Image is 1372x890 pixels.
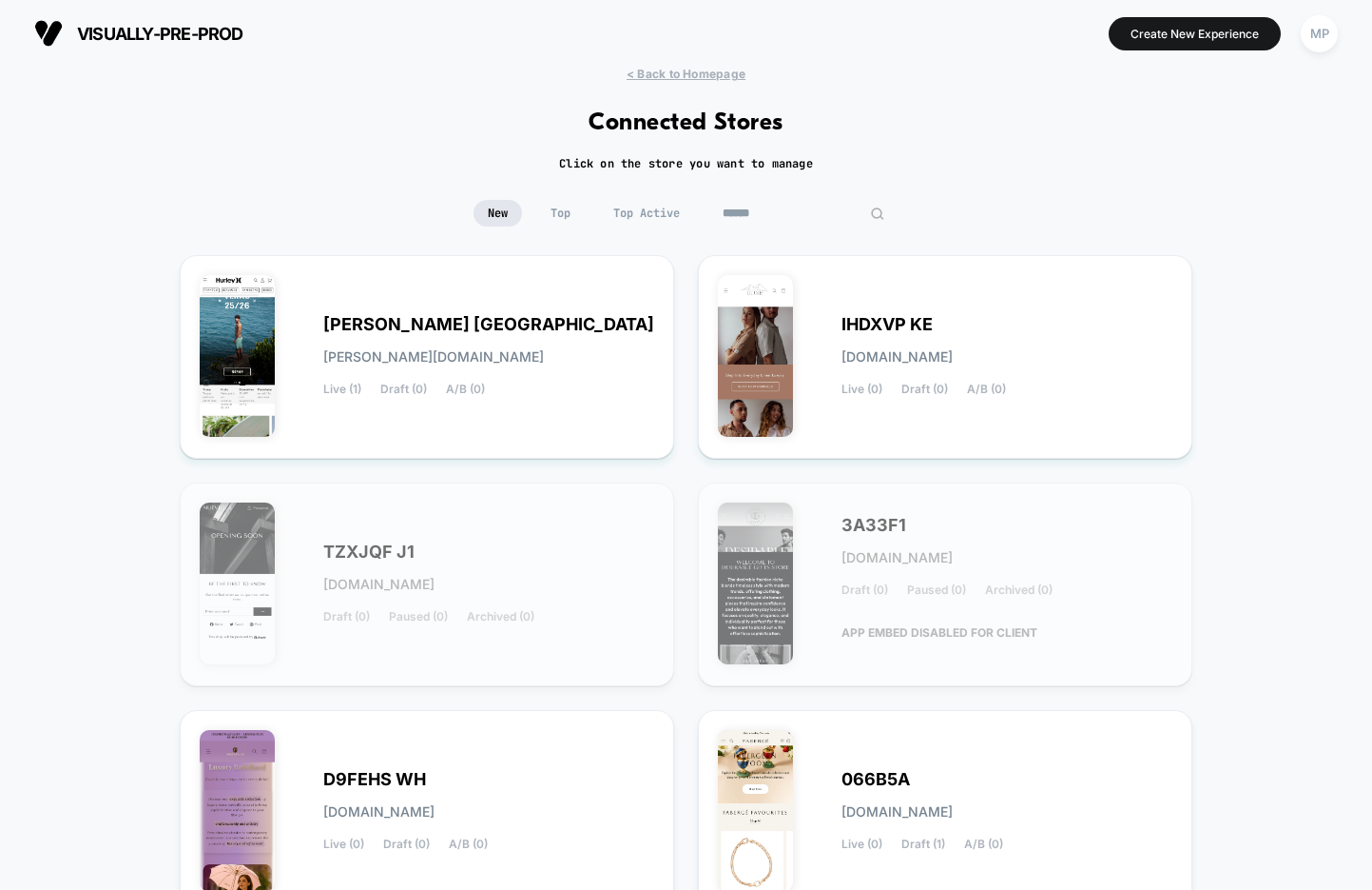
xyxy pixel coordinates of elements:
[967,383,1006,396] span: A/B (0)
[323,805,435,819] span: [DOMAIN_NAME]
[718,503,793,664] img: 3A33F1
[34,19,63,48] img: Visually logo
[627,67,745,81] span: < Back to Homepage
[841,350,953,364] span: [DOMAIN_NAME]
[323,545,415,559] span: TZXJQF J1
[200,503,275,664] img: TZXJQF_J1
[449,838,488,851] span: A/B (0)
[841,805,953,819] span: [DOMAIN_NAME]
[589,109,783,137] h1: Connected Stores
[841,616,1037,649] span: APP EMBED DISABLED FOR CLIENT
[323,838,364,851] span: Live (0)
[1109,17,1281,50] button: Create New Experience
[323,578,435,591] span: [DOMAIN_NAME]
[870,207,884,221] img: edit
[841,383,882,396] span: Live (0)
[323,610,370,623] span: Draft (0)
[901,383,948,396] span: Draft (0)
[841,519,906,532] span: 3A33F1
[841,773,910,786] span: 066B5A
[964,838,1003,851] span: A/B (0)
[907,583,966,597] span: Paused (0)
[841,551,953,564] span: [DOMAIN_NAME]
[77,24,243,44] span: visually-pre-prod
[380,383,427,396] span: Draft (0)
[559,156,813,171] h2: Click on the store you want to manage
[841,583,888,597] span: Draft (0)
[389,610,448,623] span: Paused (0)
[536,200,585,227] span: Top
[446,383,485,396] span: A/B (0)
[323,383,361,396] span: Live (1)
[323,773,426,786] span: D9FEHS WH
[901,838,945,851] span: Draft (1)
[1301,15,1338,52] div: MP
[599,200,694,227] span: Top Active
[323,350,544,364] span: [PERSON_NAME][DOMAIN_NAME]
[467,610,534,623] span: Archived (0)
[383,838,430,851] span: Draft (0)
[323,318,654,331] span: [PERSON_NAME] [GEOGRAPHIC_DATA]
[841,838,882,851] span: Live (0)
[718,275,793,437] img: IHDXVP_KE
[29,18,249,49] button: visually-pre-prod
[1295,14,1343,53] button: MP
[841,318,933,331] span: IHDXVP KE
[200,275,275,437] img: HURLEY_BRASIL
[985,583,1053,597] span: Archived (0)
[473,200,522,227] span: New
